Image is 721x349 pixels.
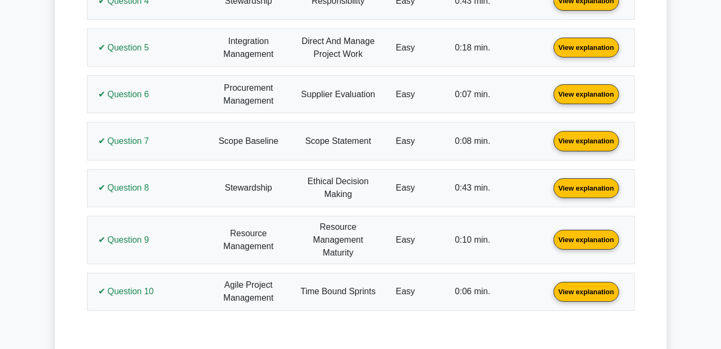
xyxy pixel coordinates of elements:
[549,136,623,145] a: View explanation
[549,89,623,98] a: View explanation
[549,235,623,244] a: View explanation
[549,287,623,296] a: View explanation
[549,183,623,192] a: View explanation
[549,42,623,52] a: View explanation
